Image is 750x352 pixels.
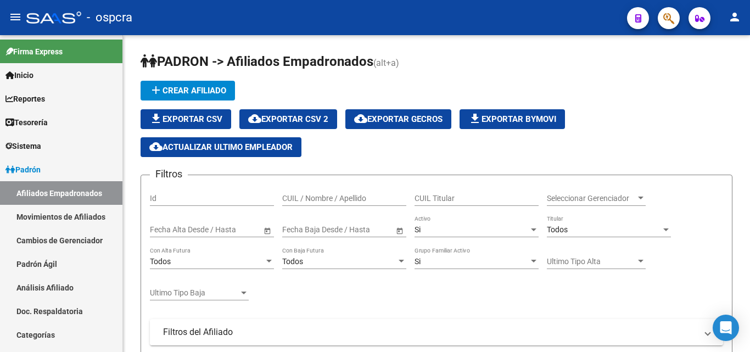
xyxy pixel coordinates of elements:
[261,225,273,236] button: Open calendar
[150,257,171,266] span: Todos
[345,109,451,129] button: Exportar GECROS
[5,116,48,128] span: Tesorería
[5,46,63,58] span: Firma Express
[460,109,565,129] button: Exportar Bymovi
[5,140,41,152] span: Sistema
[468,112,482,125] mat-icon: file_download
[415,257,421,266] span: Si
[141,137,301,157] button: Actualizar ultimo Empleador
[332,225,385,234] input: Fecha fin
[239,109,337,129] button: Exportar CSV 2
[150,166,188,182] h3: Filtros
[149,140,163,153] mat-icon: cloud_download
[282,225,322,234] input: Fecha inicio
[5,164,41,176] span: Padrón
[149,114,222,124] span: Exportar CSV
[415,225,421,234] span: Si
[87,5,132,30] span: - ospcra
[141,81,235,100] button: Crear Afiliado
[354,114,443,124] span: Exportar GECROS
[149,86,226,96] span: Crear Afiliado
[149,142,293,152] span: Actualizar ultimo Empleador
[150,319,723,345] mat-expansion-panel-header: Filtros del Afiliado
[547,257,636,266] span: Ultimo Tipo Alta
[282,257,303,266] span: Todos
[373,58,399,68] span: (alt+a)
[141,109,231,129] button: Exportar CSV
[713,315,739,341] div: Open Intercom Messenger
[394,225,405,236] button: Open calendar
[149,83,163,97] mat-icon: add
[150,288,239,298] span: Ultimo Tipo Baja
[5,69,33,81] span: Inicio
[150,225,190,234] input: Fecha inicio
[248,112,261,125] mat-icon: cloud_download
[9,10,22,24] mat-icon: menu
[547,194,636,203] span: Seleccionar Gerenciador
[547,225,568,234] span: Todos
[468,114,556,124] span: Exportar Bymovi
[248,114,328,124] span: Exportar CSV 2
[354,112,367,125] mat-icon: cloud_download
[149,112,163,125] mat-icon: file_download
[728,10,741,24] mat-icon: person
[5,93,45,105] span: Reportes
[199,225,253,234] input: Fecha fin
[163,326,697,338] mat-panel-title: Filtros del Afiliado
[141,54,373,69] span: PADRON -> Afiliados Empadronados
